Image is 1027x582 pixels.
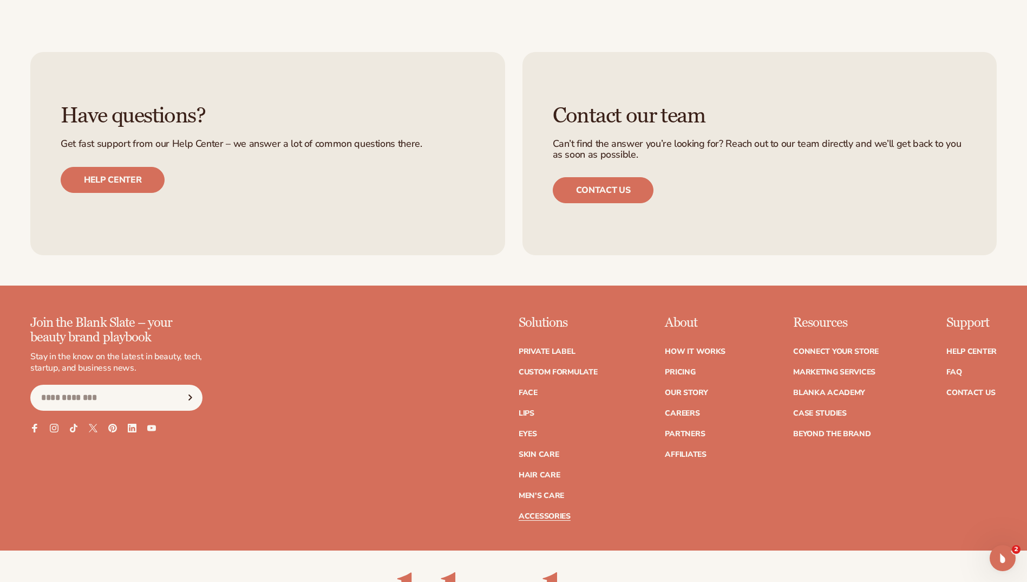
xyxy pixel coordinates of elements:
p: Resources [793,316,879,330]
a: Eyes [519,430,537,438]
h3: Have questions? [61,104,475,128]
a: FAQ [946,368,961,376]
a: Private label [519,348,575,355]
a: Help Center [946,348,997,355]
a: Beyond the brand [793,430,871,438]
a: Skin Care [519,451,559,458]
a: Careers [665,410,699,417]
p: Stay in the know on the latest in beauty, tech, startup, and business news. [30,351,202,374]
a: Pricing [665,368,695,376]
a: Contact us [553,177,654,203]
p: Can’t find the answer you’re looking for? Reach out to our team directly and we’ll get back to yo... [553,139,967,160]
button: Subscribe [178,385,202,411]
a: Help center [61,167,165,193]
a: Contact Us [946,389,995,397]
a: Case Studies [793,410,847,417]
a: How It Works [665,348,725,355]
p: Solutions [519,316,598,330]
h3: Contact our team [553,104,967,128]
a: Partners [665,430,705,438]
p: About [665,316,725,330]
a: Accessories [519,513,571,520]
a: Lips [519,410,534,417]
a: Our Story [665,389,708,397]
a: Face [519,389,538,397]
a: Custom formulate [519,368,598,376]
p: Support [946,316,997,330]
a: Hair Care [519,471,560,479]
a: Affiliates [665,451,706,458]
p: Get fast support from our Help Center – we answer a lot of common questions there. [61,139,475,150]
a: Men's Care [519,492,564,500]
iframe: Intercom live chat [990,545,1016,571]
a: Connect your store [793,348,879,355]
span: 2 [1012,545,1021,554]
a: Marketing services [793,368,875,376]
p: Join the Blank Slate – your beauty brand playbook [30,316,202,345]
a: Blanka Academy [793,389,865,397]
